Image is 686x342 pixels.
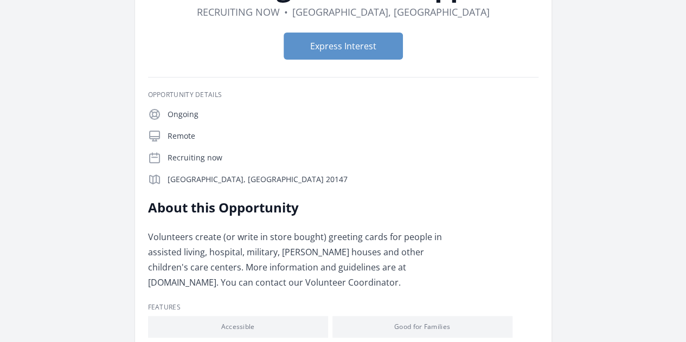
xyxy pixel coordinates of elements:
button: Express Interest [284,33,403,60]
p: Remote [168,131,538,141]
h2: About this Opportunity [148,199,465,216]
dd: Recruiting now [197,4,280,20]
p: [GEOGRAPHIC_DATA], [GEOGRAPHIC_DATA] 20147 [168,174,538,185]
dd: [GEOGRAPHIC_DATA], [GEOGRAPHIC_DATA] [292,4,490,20]
h3: Features [148,303,538,312]
p: Volunteers create (or write in store bought) greeting cards for people in assisted living, hospit... [148,229,465,290]
h3: Opportunity Details [148,91,538,99]
p: Recruiting now [168,152,538,163]
p: Ongoing [168,109,538,120]
li: Good for Families [332,316,512,338]
li: Accessible [148,316,328,338]
div: • [284,4,288,20]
